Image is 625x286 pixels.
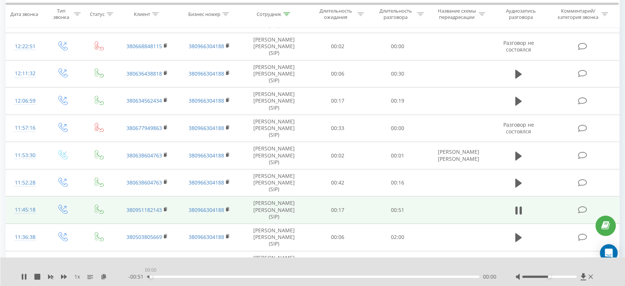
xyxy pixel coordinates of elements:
[368,251,428,278] td: 01:18
[189,152,224,159] a: 380966304188
[368,196,428,224] td: 00:51
[90,11,105,17] div: Статус
[13,66,37,81] div: 12:11:32
[376,8,415,20] div: Длительность разговора
[600,244,618,262] div: Open Intercom Messenger
[13,230,37,245] div: 11:36:38
[368,60,428,87] td: 00:30
[437,8,477,20] div: Название схемы переадресации
[126,233,162,240] a: 380503805669
[189,179,224,186] a: 380966304188
[126,43,162,50] a: 380668848115
[308,60,368,87] td: 00:06
[74,273,80,280] span: 1 x
[13,176,37,190] div: 11:52:28
[240,224,307,251] td: [PERSON_NAME] [PERSON_NAME] (SIP)
[126,152,162,159] a: 380638604763
[240,114,307,142] td: [PERSON_NAME] [PERSON_NAME] (SIP)
[51,8,72,20] div: Тип звонка
[240,196,307,224] td: [PERSON_NAME] [PERSON_NAME] (SIP)
[128,273,147,280] span: - 00:51
[308,224,368,251] td: 00:06
[368,224,428,251] td: 02:00
[189,70,224,77] a: 380966304188
[189,233,224,240] a: 380966304188
[149,275,152,278] div: Accessibility label
[316,8,355,20] div: Длительность ожидания
[188,11,220,17] div: Бизнес номер
[308,196,368,224] td: 00:17
[368,142,428,169] td: 00:01
[368,114,428,142] td: 00:00
[257,11,281,17] div: Сотрудник
[13,39,37,54] div: 12:22:51
[308,33,368,60] td: 00:02
[126,206,162,213] a: 380951182143
[240,142,307,169] td: [PERSON_NAME] [PERSON_NAME] (SIP)
[10,11,38,17] div: Дата звонка
[126,70,162,77] a: 380636438818
[189,43,224,50] a: 380966304188
[503,39,534,53] span: Разговор не состоялся
[503,121,534,135] span: Разговор не состоялся
[308,251,368,278] td: 00:18
[240,60,307,87] td: [PERSON_NAME] [PERSON_NAME] (SIP)
[126,124,162,132] a: 380677949863
[126,97,162,104] a: 380634562434
[13,94,37,108] div: 12:06:59
[189,124,224,132] a: 380966304188
[13,148,37,163] div: 11:53:30
[189,206,224,213] a: 380966304188
[240,33,307,60] td: [PERSON_NAME] [PERSON_NAME] (SIP)
[13,121,37,135] div: 11:57:16
[497,8,545,20] div: Аудиозапись разговора
[556,8,599,20] div: Комментарий/категория звонка
[308,114,368,142] td: 00:33
[368,169,428,196] td: 00:16
[548,275,551,278] div: Accessibility label
[308,142,368,169] td: 00:02
[368,33,428,60] td: 00:00
[189,97,224,104] a: 380966304188
[126,179,162,186] a: 380638604763
[240,169,307,196] td: [PERSON_NAME] [PERSON_NAME] (SIP)
[308,169,368,196] td: 00:42
[428,142,490,169] td: [PERSON_NAME] [PERSON_NAME]
[13,203,37,217] div: 11:45:18
[308,87,368,115] td: 00:17
[483,273,496,280] span: 00:00
[240,87,307,115] td: [PERSON_NAME] [PERSON_NAME] (SIP)
[134,11,150,17] div: Клиент
[143,265,158,275] div: 00:00
[240,251,307,278] td: [PERSON_NAME] [PERSON_NAME] (SIP)
[368,87,428,115] td: 00:19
